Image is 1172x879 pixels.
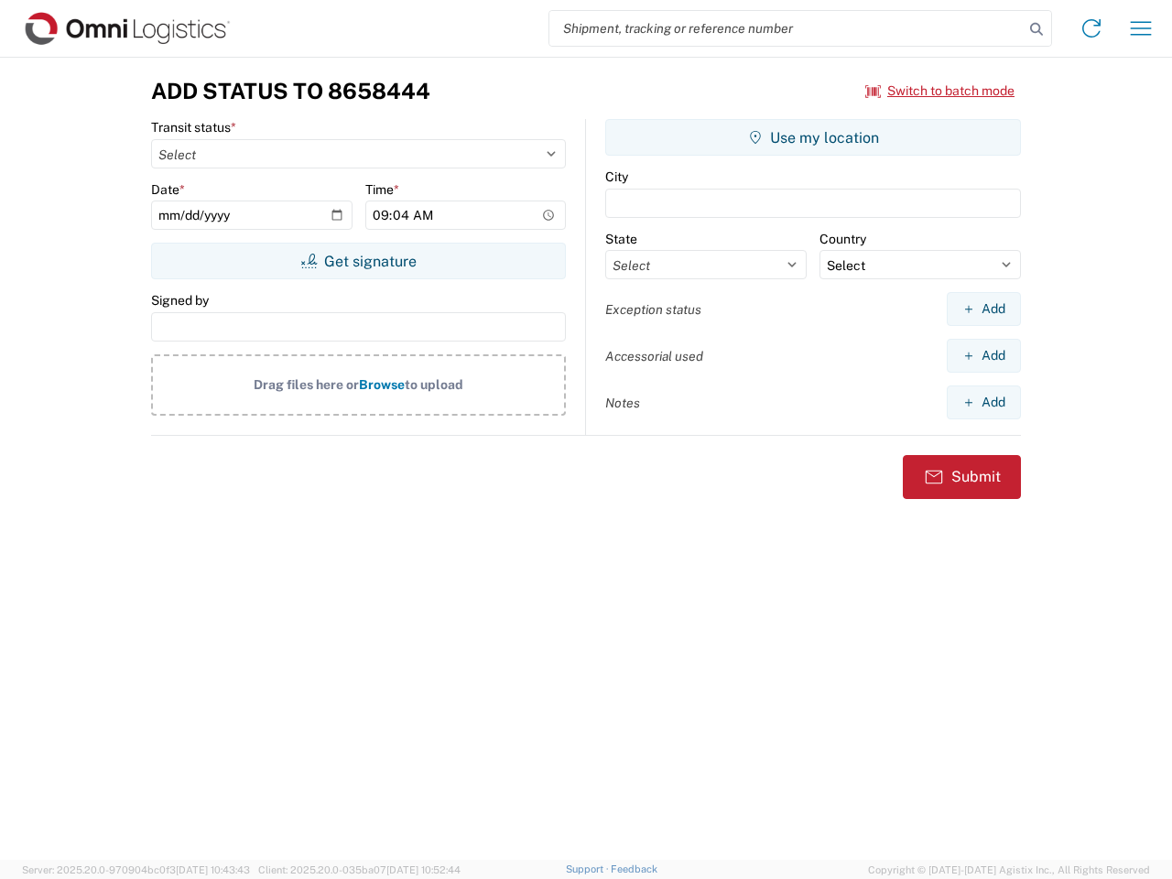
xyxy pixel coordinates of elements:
[151,292,209,309] label: Signed by
[176,864,250,875] span: [DATE] 10:43:43
[947,339,1021,373] button: Add
[605,119,1021,156] button: Use my location
[359,377,405,392] span: Browse
[365,181,399,198] label: Time
[258,864,461,875] span: Client: 2025.20.0-035ba07
[605,231,637,247] label: State
[865,76,1015,106] button: Switch to batch mode
[386,864,461,875] span: [DATE] 10:52:44
[947,292,1021,326] button: Add
[549,11,1024,46] input: Shipment, tracking or reference number
[605,348,703,364] label: Accessorial used
[605,168,628,185] label: City
[868,862,1150,878] span: Copyright © [DATE]-[DATE] Agistix Inc., All Rights Reserved
[151,181,185,198] label: Date
[151,243,566,279] button: Get signature
[819,231,866,247] label: Country
[903,455,1021,499] button: Submit
[151,119,236,136] label: Transit status
[405,377,463,392] span: to upload
[605,395,640,411] label: Notes
[151,78,430,104] h3: Add Status to 8658444
[611,863,657,874] a: Feedback
[947,385,1021,419] button: Add
[605,301,701,318] label: Exception status
[254,377,359,392] span: Drag files here or
[566,863,612,874] a: Support
[22,864,250,875] span: Server: 2025.20.0-970904bc0f3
